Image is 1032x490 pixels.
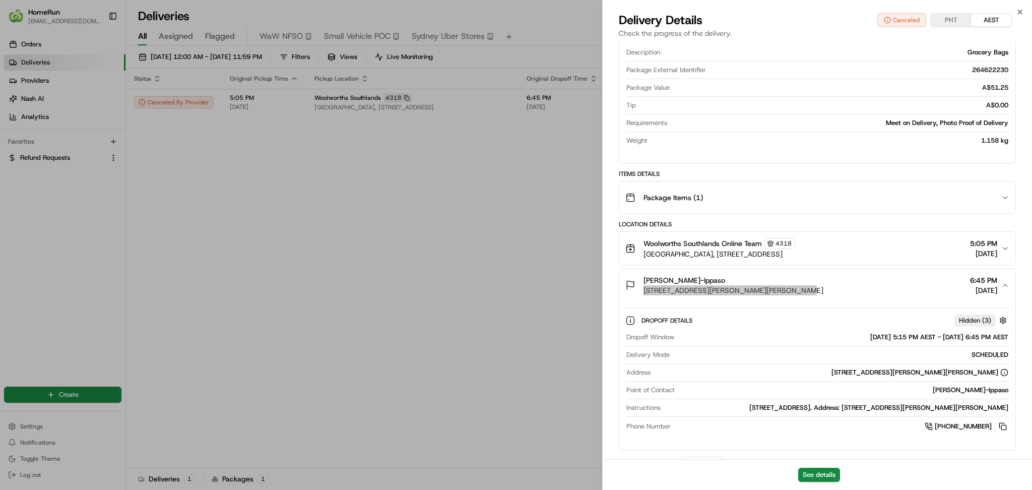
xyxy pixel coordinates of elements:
span: Weight [626,136,648,145]
button: Hidden (3) [954,314,1009,327]
button: See details [798,468,840,482]
a: 📗Knowledge Base [6,142,81,160]
div: [STREET_ADDRESS]. Address: [STREET_ADDRESS][PERSON_NAME][PERSON_NAME] [665,403,1008,412]
div: Items Details [619,170,1016,178]
span: [PHONE_NUMBER] [935,422,992,431]
span: [DATE] [970,285,997,295]
img: Nash [10,10,30,30]
span: Delivery Details [619,12,702,28]
div: Grocery Bags [664,48,1008,57]
p: Welcome 👋 [10,40,183,56]
a: Powered byPylon [71,170,122,178]
span: Tip [626,101,636,110]
span: Hidden ( 3 ) [959,316,991,325]
button: Add Event [680,457,725,469]
span: Point of Contact [626,386,675,395]
span: Dropoff Window [626,333,674,342]
img: 1736555255976-a54dd68f-1ca7-489b-9aae-adbdc363a1c4 [10,96,28,114]
span: Dropoff Details [641,317,694,325]
span: Requirements [626,118,667,128]
div: Location Details [619,220,1016,228]
div: SCHEDULED [674,350,1008,359]
div: A$51.25 [674,83,1008,92]
div: [PERSON_NAME]-Ippaso[STREET_ADDRESS][PERSON_NAME][PERSON_NAME]6:45 PM[DATE] [619,301,1015,450]
a: [PHONE_NUMBER] [925,421,1008,432]
div: [PERSON_NAME]-Ippaso [679,386,1008,395]
span: 4318 [776,239,792,248]
div: 💻 [85,147,93,155]
span: API Documentation [95,146,162,156]
span: [GEOGRAPHIC_DATA], [STREET_ADDRESS] [643,249,795,259]
input: Clear [26,65,166,76]
div: 264622230 [710,66,1008,75]
button: Package Items (1) [619,181,1015,214]
div: [DATE] 5:15 PM AEST - [DATE] 6:45 PM AEST [678,333,1008,342]
span: Package Items ( 1 ) [643,193,703,203]
a: 💻API Documentation [81,142,166,160]
div: [STREET_ADDRESS][PERSON_NAME][PERSON_NAME] [831,368,1008,377]
div: We're available if you need us! [34,106,127,114]
button: Start new chat [171,99,183,111]
div: A$0.00 [640,101,1008,110]
span: 5:05 PM [970,238,997,249]
button: PHT [931,14,971,27]
span: Address [626,368,651,377]
button: [PERSON_NAME]-Ippaso[STREET_ADDRESS][PERSON_NAME][PERSON_NAME]6:45 PM[DATE] [619,269,1015,301]
span: Instructions [626,403,661,412]
span: Phone Number [626,422,671,431]
div: Start new chat [34,96,165,106]
span: Description [626,48,660,57]
span: Package Value [626,83,670,92]
span: Pylon [100,171,122,178]
div: Meet on Delivery, Photo Proof of Delivery [671,118,1008,128]
button: Canceled [877,13,926,27]
span: [DATE] [970,249,997,259]
span: 6:45 PM [970,275,997,285]
span: Woolworths Southlands Online Team [643,238,762,249]
button: Woolworths Southlands Online Team4318[GEOGRAPHIC_DATA], [STREET_ADDRESS]5:05 PM[DATE] [619,232,1015,265]
span: Package External Identifier [626,66,706,75]
span: Knowledge Base [20,146,77,156]
p: Check the progress of the delivery. [619,28,1016,38]
span: [PERSON_NAME]-Ippaso [643,275,725,285]
div: 📗 [10,147,18,155]
div: 1.158 kg [652,136,1008,145]
span: Delivery Mode [626,350,670,359]
button: AEST [971,14,1011,27]
span: [STREET_ADDRESS][PERSON_NAME][PERSON_NAME] [643,285,823,295]
div: Delivery Activity [619,459,674,467]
